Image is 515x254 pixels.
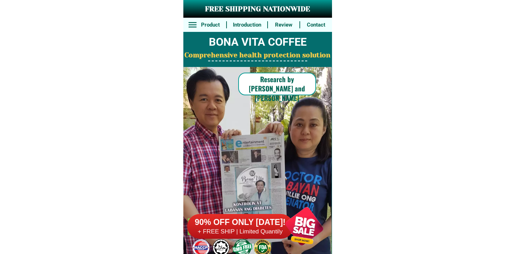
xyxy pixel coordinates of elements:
h6: + FREE SHIP | Limited Quantily [187,228,293,236]
h6: 90% OFF ONLY [DATE]! [187,217,293,228]
h3: FREE SHIPPING NATIONWIDE [183,4,332,15]
h6: Contact [304,21,328,29]
h6: Research by [PERSON_NAME] and [PERSON_NAME] [238,74,316,103]
h2: Comprehensive health protection solution [183,50,332,61]
h2: BONA VITA COFFEE [183,34,332,51]
h6: Review [272,21,296,29]
h6: Product [198,21,222,29]
h6: Introduction [230,21,263,29]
